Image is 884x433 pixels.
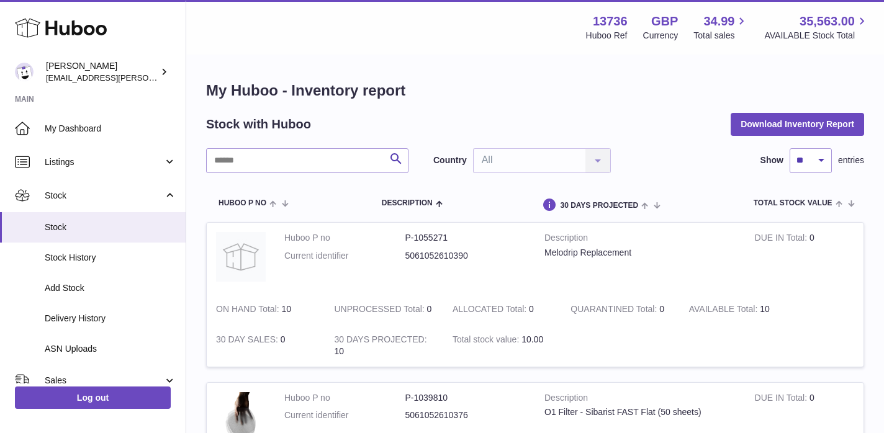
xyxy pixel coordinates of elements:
div: Melodrip Replacement [544,247,736,259]
span: Total stock value [754,199,832,207]
span: Sales [45,375,163,386]
span: Listings [45,156,163,168]
strong: GBP [651,13,678,30]
a: 35,563.00 AVAILABLE Stock Total [764,13,869,42]
td: 0 [746,223,864,294]
span: Description [382,199,433,207]
span: 0 [659,304,664,314]
span: entries [838,154,864,166]
span: 30 DAYS PROJECTED [560,202,638,210]
td: 0 [207,324,325,367]
span: 35,563.00 [800,13,855,30]
span: Stock History [45,252,176,264]
span: Stock [45,221,176,233]
span: AVAILABLE Stock Total [764,30,869,42]
span: Total sales [693,30,749,42]
strong: 30 DAYS PROJECTED [334,334,426,347]
strong: DUE IN Total [755,233,810,246]
strong: AVAILABLE Total [689,304,760,317]
strong: Total stock value [453,334,521,347]
a: Log out [15,386,171,409]
strong: Description [544,392,736,407]
td: 10 [207,294,325,324]
strong: ALLOCATED Total [453,304,529,317]
dt: Huboo P no [284,232,405,244]
span: Huboo P no [219,199,266,207]
dt: Huboo P no [284,392,405,404]
dd: 5061052610376 [405,409,526,421]
img: product image [216,232,266,282]
img: horia@orea.uk [15,63,34,81]
strong: 30 DAY SALES [216,334,281,347]
dd: 5061052610390 [405,250,526,262]
div: [PERSON_NAME] [46,60,158,84]
span: [EMAIL_ADDRESS][PERSON_NAME][DOMAIN_NAME] [46,73,249,83]
dd: P-1055271 [405,232,526,244]
span: Stock [45,190,163,202]
h2: Stock with Huboo [206,116,311,133]
span: Add Stock [45,282,176,294]
span: ASN Uploads [45,343,176,355]
td: 10 [325,324,443,367]
div: O1 Filter - Sibarist FAST Flat (50 sheets) [544,406,736,418]
div: Currency [643,30,679,42]
strong: Description [544,232,736,247]
dd: P-1039810 [405,392,526,404]
label: Show [760,154,783,166]
span: 34.99 [703,13,734,30]
strong: DUE IN Total [755,393,810,406]
label: Country [433,154,467,166]
span: Delivery History [45,313,176,324]
span: My Dashboard [45,123,176,135]
td: 0 [443,294,561,324]
span: 10.00 [521,334,543,344]
dt: Current identifier [284,409,405,421]
strong: QUARANTINED Total [571,304,659,317]
strong: UNPROCESSED Total [334,304,426,317]
div: Huboo Ref [586,30,628,42]
strong: ON HAND Total [216,304,282,317]
a: 34.99 Total sales [693,13,749,42]
td: 10 [680,294,798,324]
td: 0 [325,294,443,324]
strong: 13736 [593,13,628,30]
h1: My Huboo - Inventory report [206,81,864,100]
button: Download Inventory Report [731,113,864,135]
dt: Current identifier [284,250,405,262]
